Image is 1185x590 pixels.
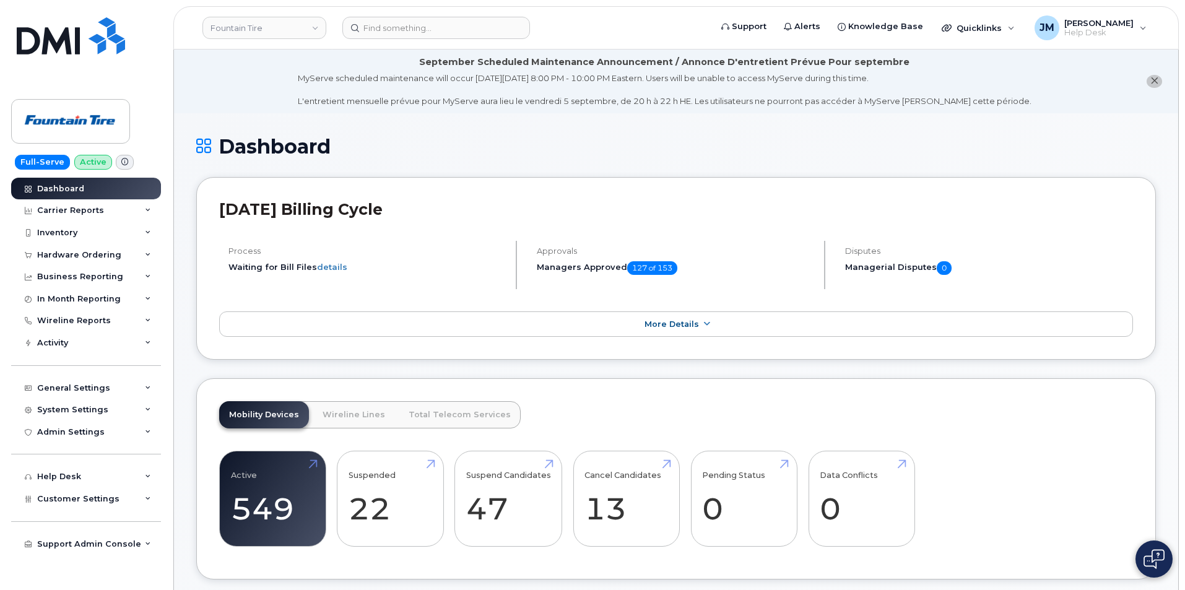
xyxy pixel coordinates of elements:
[419,56,909,69] div: September Scheduled Maintenance Announcement / Annonce D'entretient Prévue Pour septembre
[845,261,1133,275] h5: Managerial Disputes
[820,458,903,540] a: Data Conflicts 0
[537,246,814,256] h4: Approvals
[937,261,952,275] span: 0
[219,401,309,428] a: Mobility Devices
[196,136,1156,157] h1: Dashboard
[219,200,1133,219] h2: [DATE] Billing Cycle
[298,72,1031,107] div: MyServe scheduled maintenance will occur [DATE][DATE] 8:00 PM - 10:00 PM Eastern. Users will be u...
[537,261,814,275] h5: Managers Approved
[349,458,432,540] a: Suspended 22
[317,262,347,272] a: details
[399,401,521,428] a: Total Telecom Services
[228,246,505,256] h4: Process
[1144,549,1165,569] img: Open chat
[584,458,668,540] a: Cancel Candidates 13
[645,319,699,329] span: More Details
[231,458,315,540] a: Active 549
[1147,75,1162,88] button: close notification
[627,261,677,275] span: 127 of 153
[702,458,786,540] a: Pending Status 0
[228,261,505,273] li: Waiting for Bill Files
[845,246,1133,256] h4: Disputes
[313,401,395,428] a: Wireline Lines
[466,458,551,540] a: Suspend Candidates 47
